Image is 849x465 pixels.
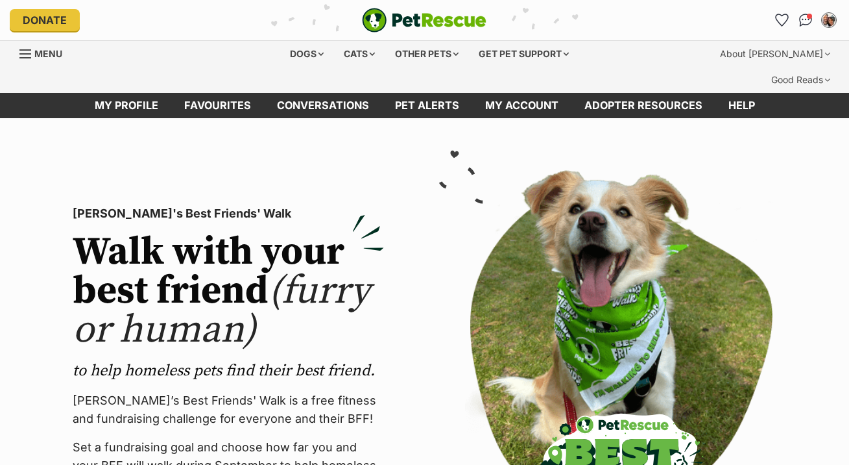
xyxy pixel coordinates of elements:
a: conversations [264,93,382,118]
a: My account [472,93,571,118]
div: Other pets [386,41,468,67]
div: Get pet support [470,41,578,67]
p: [PERSON_NAME]'s Best Friends' Walk [73,205,384,223]
a: Conversations [795,10,816,31]
a: Favourites [772,10,793,31]
div: About [PERSON_NAME] [711,41,839,67]
p: [PERSON_NAME]’s Best Friends' Walk is a free fitness and fundraising challenge for everyone and t... [73,392,384,428]
div: Cats [335,41,384,67]
a: Adopter resources [571,93,715,118]
a: Favourites [171,93,264,118]
span: Menu [34,48,62,59]
a: Pet alerts [382,93,472,118]
img: Kim McClelland profile pic [822,14,835,27]
p: to help homeless pets find their best friend. [73,360,384,381]
ul: Account quick links [772,10,839,31]
a: Donate [10,9,80,31]
a: My profile [82,93,171,118]
div: Dogs [281,41,333,67]
div: Good Reads [762,67,839,93]
img: chat-41dd97257d64d25036548639549fe6c8038ab92f7586957e7f3b1b290dea8141.svg [799,14,813,27]
a: Menu [19,41,71,64]
button: My account [819,10,839,31]
a: PetRescue [362,8,486,32]
a: Help [715,93,768,118]
img: logo-e224e6f780fb5917bec1dbf3a21bbac754714ae5b6737aabdf751b685950b380.svg [362,8,486,32]
h2: Walk with your best friend [73,233,384,350]
span: (furry or human) [73,267,370,355]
